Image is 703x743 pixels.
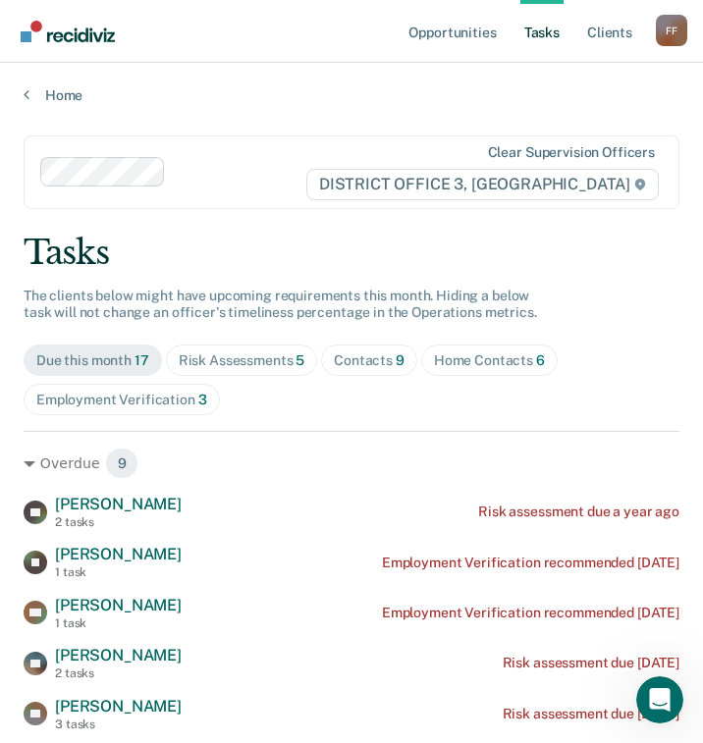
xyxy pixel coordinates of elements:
[55,495,182,513] span: [PERSON_NAME]
[21,21,115,42] img: Recidiviz
[24,288,537,320] span: The clients below might have upcoming requirements this month. Hiding a below task will not chang...
[125,593,140,609] button: Start recording
[36,352,149,369] div: Due this month
[55,697,182,716] span: [PERSON_NAME]
[306,169,659,200] span: DISTRICT OFFICE 3, [GEOGRAPHIC_DATA]
[17,552,376,585] textarea: Message…
[198,392,207,407] span: 3
[656,15,687,46] button: Profile dropdown button
[345,8,380,43] div: Close
[656,15,687,46] div: F F
[55,596,182,614] span: [PERSON_NAME]
[503,706,679,722] div: Risk assessment due [DATE]
[296,352,304,368] span: 5
[334,352,405,369] div: Contacts
[13,8,50,45] button: go back
[24,86,679,104] a: Home
[55,565,182,579] div: 1 task
[36,392,207,408] div: Employment Verification
[24,233,679,273] div: Tasks
[55,666,182,680] div: 2 tasks
[307,8,345,45] button: Home
[87,145,193,160] span: [PERSON_NAME]
[95,25,135,44] p: Active
[24,448,679,479] div: Overdue 9
[478,504,679,520] div: Risk assessment due a year ago
[55,515,182,529] div: 2 tasks
[95,10,223,25] h1: [PERSON_NAME]
[93,593,109,609] button: Upload attachment
[55,646,182,664] span: [PERSON_NAME]
[434,352,545,369] div: Home Contacts
[40,185,352,204] div: Hi [PERSON_NAME],
[40,214,352,252] div: We are so excited to announce a brand new feature: 📣
[62,593,78,609] button: Gif picker
[193,145,284,160] span: from Recidiviz
[503,655,679,671] div: Risk assessment due [DATE]
[135,352,149,368] span: 17
[16,113,377,292] div: Profile image for Kim[PERSON_NAME]from RecidivizHi [PERSON_NAME],We are so excited to announce a ...
[179,352,305,369] div: Risk Assessments
[396,352,405,368] span: 9
[382,605,679,621] div: Employment Verification recommended [DATE]
[16,113,377,315] div: Kim says…
[382,555,679,571] div: Employment Verification recommended [DATE]
[55,545,182,563] span: [PERSON_NAME]
[55,717,182,731] div: 3 tasks
[488,144,655,161] div: Clear supervision officers
[636,676,683,723] iframe: Intercom live chat
[105,448,139,479] span: 9
[30,593,46,609] button: Emoji picker
[56,11,87,42] img: Profile image for Kim
[40,137,72,169] img: Profile image for Kim
[337,585,368,616] button: Send a message…
[536,352,545,368] span: 6
[55,616,182,630] div: 1 task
